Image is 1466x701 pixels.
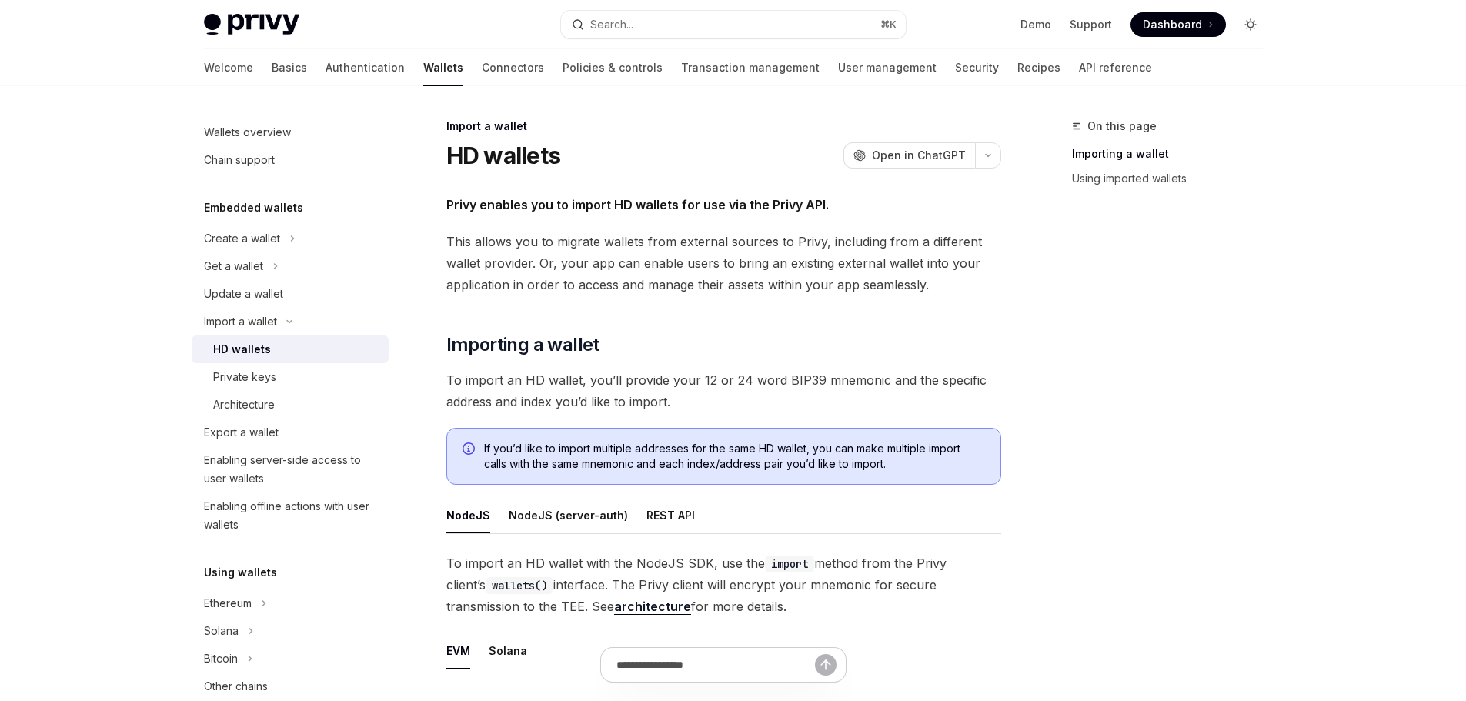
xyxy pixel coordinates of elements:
h5: Using wallets [204,563,277,582]
a: Dashboard [1130,12,1226,37]
div: Other chains [204,677,268,696]
a: Architecture [192,391,389,419]
a: Enabling offline actions with user wallets [192,492,389,539]
button: Open in ChatGPT [843,142,975,169]
strong: Privy enables you to import HD wallets for use via the Privy API. [446,197,829,212]
a: Other chains [192,673,389,700]
a: User management [838,49,937,86]
a: architecture [614,599,691,615]
div: Ethereum [204,594,252,613]
div: Import a wallet [204,312,277,331]
a: Using imported wallets [1072,166,1275,191]
div: Wallets overview [204,123,291,142]
a: Chain support [192,146,389,174]
a: Update a wallet [192,280,389,308]
button: Import a wallet [192,308,389,335]
code: import [765,556,814,572]
div: Get a wallet [204,257,263,275]
button: REST API [646,497,695,533]
h5: Embedded wallets [204,199,303,217]
button: Search...⌘K [561,11,906,38]
a: Policies & controls [563,49,663,86]
a: Private keys [192,363,389,391]
span: If you’d like to import multiple addresses for the same HD wallet, you can make multiple import c... [484,441,985,472]
a: Demo [1020,17,1051,32]
button: Bitcoin [192,645,389,673]
span: On this page [1087,117,1157,135]
div: Solana [204,622,239,640]
a: Enabling server-side access to user wallets [192,446,389,492]
span: This allows you to migrate wallets from external sources to Privy, including from a different wal... [446,231,1001,295]
div: Search... [590,15,633,34]
a: Wallets overview [192,119,389,146]
a: Recipes [1017,49,1060,86]
button: EVM [446,633,470,669]
a: Security [955,49,999,86]
a: API reference [1079,49,1152,86]
span: To import an HD wallet with the NodeJS SDK, use the method from the Privy client’s interface. The... [446,552,1001,617]
div: Bitcoin [204,649,238,668]
a: Support [1070,17,1112,32]
button: Create a wallet [192,225,389,252]
div: Update a wallet [204,285,283,303]
div: Chain support [204,151,275,169]
div: Enabling server-side access to user wallets [204,451,379,488]
div: Architecture [213,396,275,414]
div: Import a wallet [446,119,1001,134]
a: HD wallets [192,335,389,363]
button: Toggle dark mode [1238,12,1263,37]
button: Ethereum [192,589,389,617]
input: Ask a question... [616,648,815,682]
a: Connectors [482,49,544,86]
code: wallets() [486,577,553,594]
div: Enabling offline actions with user wallets [204,497,379,534]
div: Create a wallet [204,229,280,248]
a: Basics [272,49,307,86]
svg: Info [463,442,478,458]
div: Export a wallet [204,423,279,442]
a: Transaction management [681,49,820,86]
a: Export a wallet [192,419,389,446]
button: NodeJS [446,497,490,533]
button: Get a wallet [192,252,389,280]
a: Welcome [204,49,253,86]
span: Open in ChatGPT [872,148,966,163]
a: Wallets [423,49,463,86]
span: ⌘ K [880,18,897,31]
a: Importing a wallet [1072,142,1275,166]
div: Private keys [213,368,276,386]
span: To import an HD wallet, you’ll provide your 12 or 24 word BIP39 mnemonic and the specific address... [446,369,1001,412]
span: Dashboard [1143,17,1202,32]
button: NodeJS (server-auth) [509,497,628,533]
a: Authentication [326,49,405,86]
button: Solana [192,617,389,645]
img: light logo [204,14,299,35]
button: Send message [815,654,837,676]
div: HD wallets [213,340,271,359]
h1: HD wallets [446,142,561,169]
button: Solana [489,633,527,669]
span: Importing a wallet [446,332,599,357]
